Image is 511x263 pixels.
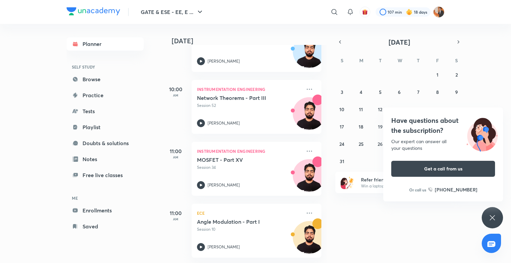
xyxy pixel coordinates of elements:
h6: ME [67,192,144,204]
p: [PERSON_NAME] [208,182,240,188]
h5: 11:00 [162,147,189,155]
a: [PHONE_NUMBER] [428,186,477,193]
button: August 9, 2025 [451,87,462,97]
a: Saved [67,220,144,233]
a: Notes [67,152,144,166]
button: August 31, 2025 [337,156,347,166]
p: [PERSON_NAME] [208,58,240,64]
button: August 15, 2025 [432,104,443,115]
abbr: August 3, 2025 [341,89,343,95]
span: [DATE] [389,38,410,47]
abbr: Thursday [417,57,420,64]
button: August 19, 2025 [375,121,386,132]
p: Win a laptop, vouchers & more [361,183,443,189]
h4: Have questions about the subscription? [391,116,495,135]
button: August 7, 2025 [413,87,424,97]
h5: Network Theorems - Part III [197,95,280,101]
h5: Angle Modulation - Part I [197,218,280,225]
button: August 8, 2025 [432,87,443,97]
button: August 16, 2025 [451,104,462,115]
button: August 11, 2025 [356,104,366,115]
abbr: August 15, 2025 [435,106,440,113]
abbr: August 10, 2025 [339,106,344,113]
button: August 2, 2025 [451,69,462,80]
p: ECE [197,209,301,217]
p: AM [162,155,189,159]
h5: 11:00 [162,209,189,217]
p: Instrumentation Engineering [197,85,301,93]
abbr: August 12, 2025 [378,106,382,113]
abbr: August 4, 2025 [360,89,362,95]
a: Free live classes [67,168,144,182]
abbr: Wednesday [398,57,402,64]
button: August 10, 2025 [337,104,347,115]
button: August 5, 2025 [375,87,386,97]
p: Session 52 [197,103,301,109]
abbr: August 26, 2025 [378,141,383,147]
a: Planner [67,37,144,51]
img: Avatar [293,225,325,257]
p: [PERSON_NAME] [208,120,240,126]
div: Our expert can answer all your questions [391,138,495,151]
img: ttu_illustration_new.svg [461,116,503,151]
button: August 17, 2025 [337,121,347,132]
img: avatar [362,9,368,15]
abbr: Tuesday [379,57,382,64]
button: August 6, 2025 [394,87,405,97]
a: Browse [67,73,144,86]
img: Avatar [293,163,325,195]
p: Session 10 [197,226,301,232]
button: August 14, 2025 [413,104,424,115]
button: Get a call from us [391,161,495,177]
button: August 25, 2025 [356,138,366,149]
button: August 13, 2025 [394,104,405,115]
button: avatar [360,7,370,17]
p: Session 34 [197,164,301,170]
h5: 10:00 [162,85,189,93]
button: August 12, 2025 [375,104,386,115]
abbr: August 5, 2025 [379,89,382,95]
abbr: August 7, 2025 [417,89,420,95]
p: Or call us [409,187,426,193]
a: Playlist [67,121,144,134]
a: Company Logo [67,7,120,17]
abbr: August 18, 2025 [359,124,363,130]
button: GATE & ESE - EE, E ... [137,5,208,19]
abbr: August 14, 2025 [416,106,421,113]
button: August 24, 2025 [337,138,347,149]
p: Instrumentation Engineering [197,147,301,155]
abbr: Sunday [341,57,343,64]
abbr: August 9, 2025 [455,89,458,95]
button: [DATE] [345,37,454,47]
a: Doubts & solutions [67,136,144,150]
abbr: August 1, 2025 [436,72,438,78]
a: Enrollments [67,204,144,217]
abbr: August 16, 2025 [454,106,459,113]
abbr: August 2, 2025 [455,72,458,78]
button: August 3, 2025 [337,87,347,97]
abbr: Friday [436,57,439,64]
p: [PERSON_NAME] [208,244,240,250]
abbr: August 11, 2025 [359,106,363,113]
h4: [DATE] [172,37,328,45]
p: AM [162,93,189,97]
img: Avatar [293,101,325,133]
h5: MOSFET - Part XV [197,156,280,163]
img: Ayush sagitra [433,6,444,18]
abbr: August 17, 2025 [340,124,344,130]
abbr: August 8, 2025 [436,89,439,95]
button: August 26, 2025 [375,138,386,149]
h6: SELF STUDY [67,61,144,73]
a: Practice [67,89,144,102]
abbr: Saturday [455,57,458,64]
abbr: August 24, 2025 [339,141,344,147]
abbr: August 13, 2025 [397,106,402,113]
img: Company Logo [67,7,120,15]
abbr: August 19, 2025 [378,124,383,130]
abbr: August 31, 2025 [340,158,344,164]
img: referral [341,176,354,189]
p: AM [162,217,189,221]
button: August 1, 2025 [432,69,443,80]
h6: [PHONE_NUMBER] [435,186,477,193]
button: August 18, 2025 [356,121,366,132]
